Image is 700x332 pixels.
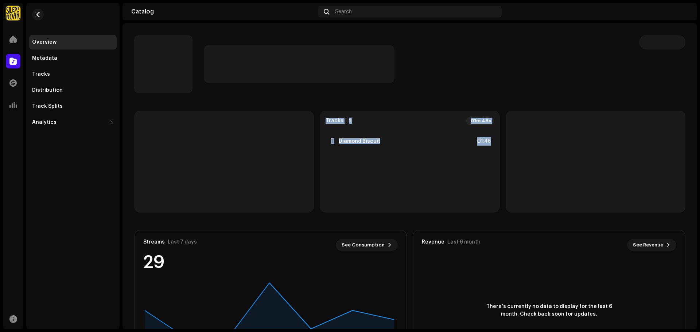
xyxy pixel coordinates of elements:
[29,115,117,130] re-m-nav-dropdown: Analytics
[168,239,197,245] div: Last 7 days
[131,9,315,15] div: Catalog
[627,239,676,251] button: See Revenue
[29,67,117,82] re-m-nav-item: Tracks
[339,138,380,144] strong: Diamond Biscuit
[32,119,57,125] div: Analytics
[466,116,494,125] div: 01m 48s
[342,238,385,252] span: See Consumption
[677,6,688,17] img: f1e42540-fe17-45e1-a1bb-95e630c7429c
[32,39,57,45] div: Overview
[32,71,50,77] div: Tracks
[29,51,117,66] re-m-nav-item: Metadata
[335,9,352,15] span: Search
[633,238,663,252] span: See Revenue
[143,239,165,245] div: Streams
[29,83,117,98] re-m-nav-item: Distribution
[422,239,444,245] div: Revenue
[29,35,117,50] re-m-nav-item: Overview
[6,6,20,20] img: fcfd72e7-8859-4002-b0df-9a7058150634
[336,239,398,251] button: See Consumption
[475,137,491,146] div: 01:48
[32,103,63,109] div: Track Splits
[346,118,353,124] p-badge: 1
[447,239,481,245] div: Last 6 month
[32,55,57,61] div: Metadata
[29,99,117,114] re-m-nav-item: Track Splits
[32,87,63,93] div: Distribution
[326,118,343,124] strong: Tracks
[483,303,615,318] span: There's currently no data to display for the last 6 month. Check back soon for updates.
